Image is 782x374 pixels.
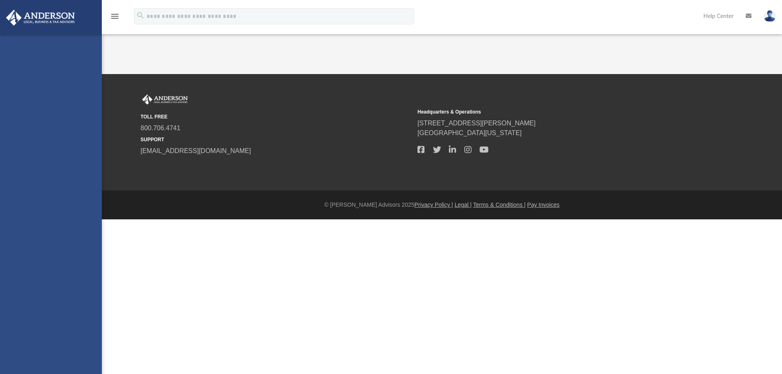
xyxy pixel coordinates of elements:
a: Pay Invoices [527,201,559,208]
a: [GEOGRAPHIC_DATA][US_STATE] [417,129,522,136]
small: SUPPORT [141,136,412,143]
a: [STREET_ADDRESS][PERSON_NAME] [417,120,536,127]
img: User Pic [764,10,776,22]
a: menu [110,15,120,21]
a: Legal | [455,201,472,208]
a: Terms & Conditions | [473,201,526,208]
div: © [PERSON_NAME] Advisors 2025 [102,201,782,209]
a: [EMAIL_ADDRESS][DOMAIN_NAME] [141,147,251,154]
small: Headquarters & Operations [417,108,689,116]
a: 800.706.4741 [141,125,180,131]
a: Privacy Policy | [415,201,453,208]
img: Anderson Advisors Platinum Portal [4,10,77,26]
img: Anderson Advisors Platinum Portal [141,94,189,105]
i: search [136,11,145,20]
small: TOLL FREE [141,113,412,120]
i: menu [110,11,120,21]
